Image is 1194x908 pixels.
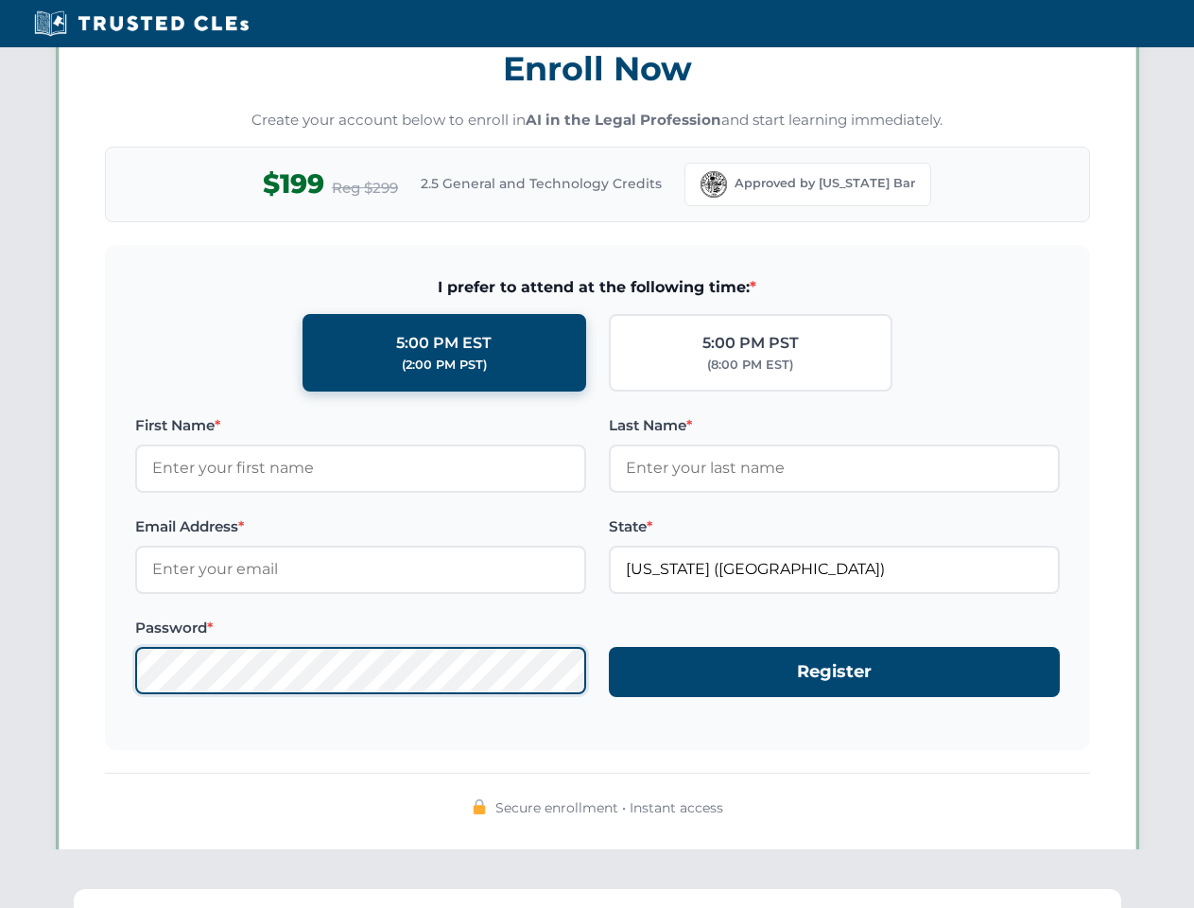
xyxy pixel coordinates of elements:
[135,617,586,639] label: Password
[28,9,254,38] img: Trusted CLEs
[702,331,799,356] div: 5:00 PM PST
[472,799,487,814] img: 🔒
[707,356,793,375] div: (8:00 PM EST)
[495,797,723,818] span: Secure enrollment • Instant access
[135,414,586,437] label: First Name
[105,110,1090,131] p: Create your account below to enroll in and start learning immediately.
[135,445,586,492] input: Enter your first name
[396,331,492,356] div: 5:00 PM EST
[332,177,398,200] span: Reg $299
[609,515,1060,538] label: State
[526,111,721,129] strong: AI in the Legal Profession
[609,546,1060,593] input: Florida (FL)
[701,171,727,198] img: Florida Bar
[135,275,1060,300] span: I prefer to attend at the following time:
[105,39,1090,98] h3: Enroll Now
[263,163,324,205] span: $199
[735,174,915,193] span: Approved by [US_STATE] Bar
[135,515,586,538] label: Email Address
[402,356,487,375] div: (2:00 PM PST)
[609,414,1060,437] label: Last Name
[609,647,1060,697] button: Register
[609,445,1060,492] input: Enter your last name
[421,173,662,194] span: 2.5 General and Technology Credits
[135,546,586,593] input: Enter your email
